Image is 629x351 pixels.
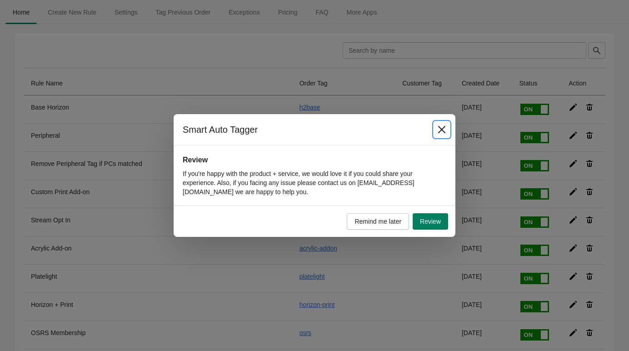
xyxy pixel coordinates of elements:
[183,155,446,165] h2: Review
[354,218,401,225] span: Remind me later
[183,169,446,196] p: If you're happy with the product + service, we would love it if you could share your experience. ...
[420,218,441,225] span: Review
[183,123,424,136] h2: Smart Auto Tagger
[434,121,450,138] button: Close
[413,213,448,230] button: Review
[347,213,409,230] button: Remind me later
